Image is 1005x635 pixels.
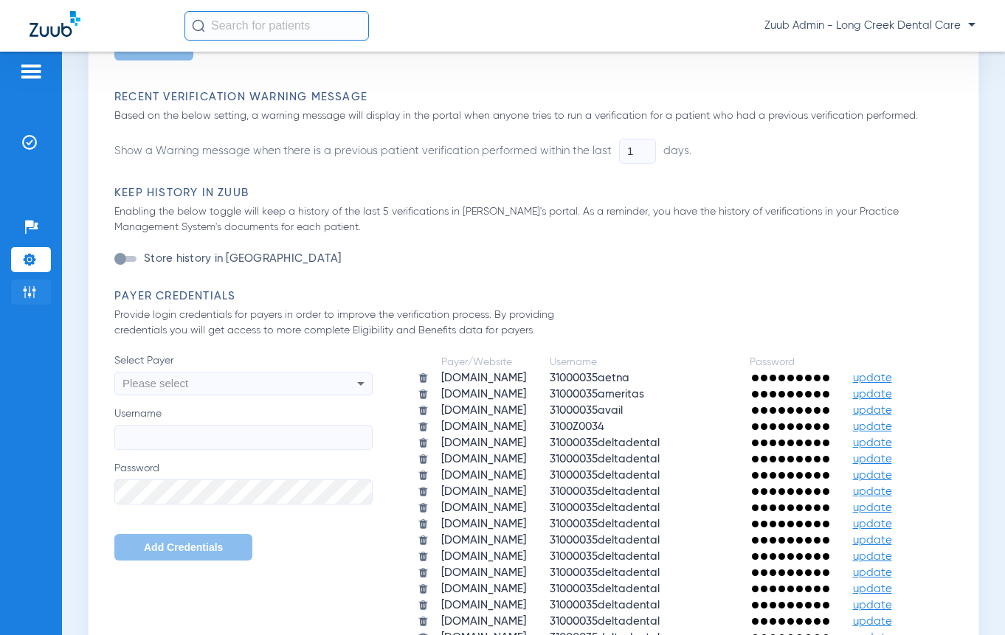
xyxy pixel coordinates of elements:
img: hamburger-icon [19,63,43,80]
img: trash.svg [418,518,429,530]
span: update [853,518,892,530]
img: trash.svg [418,551,429,562]
span: 31000035deltadental [550,616,660,627]
span: update [853,470,892,481]
span: Select Payer [114,353,373,368]
img: trash.svg [418,616,429,627]
img: trash.svg [418,421,429,432]
td: [DOMAIN_NAME] [430,403,537,418]
img: trash.svg [418,454,429,465]
span: update [853,502,892,513]
td: [DOMAIN_NAME] [430,387,537,402]
td: [DOMAIN_NAME] [430,566,537,580]
h3: Recent Verification Warning Message [114,90,960,105]
span: 31000035avail [550,405,623,416]
span: update [853,421,892,432]
span: 31000035deltadental [550,551,660,562]
span: 31000035deltadental [550,470,660,481]
img: Zuub Logo [30,11,80,37]
td: Password [739,355,840,369]
img: trash.svg [418,567,429,578]
span: 31000035deltadental [550,583,660,594]
img: trash.svg [418,583,429,594]
img: trash.svg [418,470,429,481]
td: [DOMAIN_NAME] [430,436,537,451]
td: [DOMAIN_NAME] [430,614,537,629]
label: Password [114,461,373,504]
span: update [853,437,892,448]
span: 31000035deltadental [550,600,660,611]
input: Username [114,425,373,450]
td: [DOMAIN_NAME] [430,501,537,516]
span: update [853,405,892,416]
span: update [853,372,892,384]
h3: Keep History in Zuub [114,186,960,201]
label: Username [114,406,373,450]
input: Password [114,479,373,504]
td: [DOMAIN_NAME] [430,582,537,597]
td: [DOMAIN_NAME] [430,468,537,483]
span: 31000035deltadental [550,454,660,465]
td: [DOMAIN_NAME] [430,452,537,467]
p: Based on the below setting, a warning message will display in the portal when anyone tries to run... [114,108,960,124]
span: 31000035deltadental [550,518,660,530]
td: [DOMAIN_NAME] [430,549,537,564]
span: 31000035deltadental [550,567,660,578]
p: Enabling the below toggle will keep a history of the last 5 verifications in [PERSON_NAME]'s port... [114,204,960,235]
td: [DOMAIN_NAME] [430,533,537,548]
td: [DOMAIN_NAME] [430,485,537,499]
span: update [853,616,892,627]
label: Store history in [GEOGRAPHIC_DATA] [141,251,342,266]
span: 31000035deltadental [550,535,660,546]
span: 31000035ameritas [550,389,644,400]
span: 31000035deltadental [550,486,660,497]
img: trash.svg [418,389,429,400]
img: trash.svg [418,405,429,416]
li: Show a Warning message when there is a previous patient verification performed within the last days. [114,139,691,164]
input: Search for patients [184,11,369,41]
button: Add Credentials [114,534,252,561]
td: Username [539,355,737,369]
span: update [853,567,892,578]
img: trash.svg [418,486,429,497]
td: Payer/Website [430,355,537,369]
span: 31000035deltadental [550,437,660,448]
p: Provide login credentials for payers in order to improve the verification process. By providing c... [114,308,579,339]
span: Add Credentials [144,541,223,553]
span: update [853,551,892,562]
img: trash.svg [418,535,429,546]
span: update [853,600,892,611]
span: update [853,583,892,594]
img: Search Icon [192,19,205,32]
td: [DOMAIN_NAME] [430,517,537,532]
span: Zuub Admin - Long Creek Dental Care [764,18,975,33]
span: update [853,535,892,546]
img: trash.svg [418,600,429,611]
span: 3100Z0034 [550,421,604,432]
span: 31000035aetna [550,372,629,384]
img: trash.svg [418,502,429,513]
span: update [853,454,892,465]
td: [DOMAIN_NAME] [430,420,537,434]
span: Please select [122,377,188,389]
td: [DOMAIN_NAME] [430,371,537,386]
h3: Payer Credentials [114,289,960,304]
span: update [853,486,892,497]
span: update [853,389,892,400]
img: trash.svg [418,372,429,384]
td: [DOMAIN_NAME] [430,598,537,613]
span: 31000035deltadental [550,502,660,513]
img: trash.svg [418,437,429,448]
